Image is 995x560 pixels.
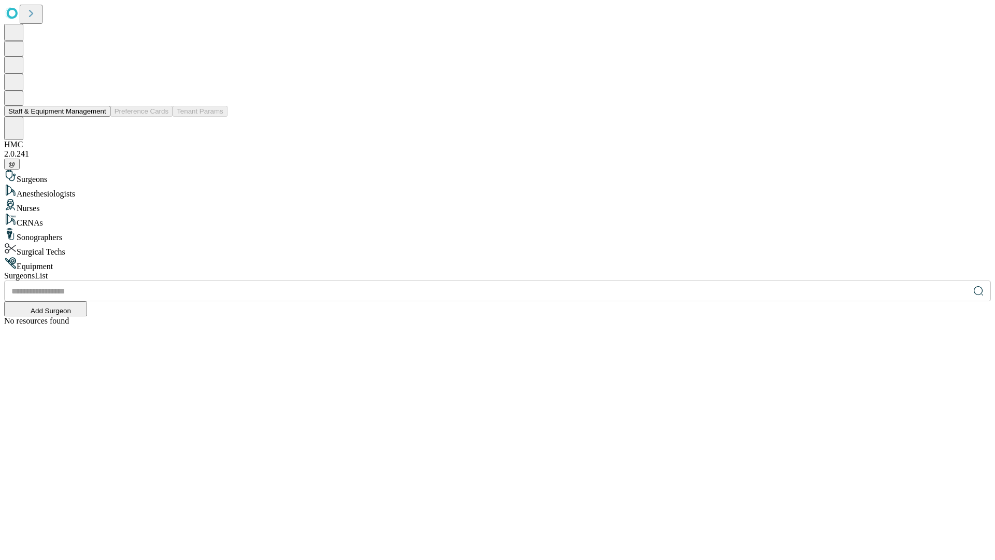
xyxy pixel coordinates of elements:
[4,140,991,149] div: HMC
[4,301,87,316] button: Add Surgeon
[110,106,173,117] button: Preference Cards
[4,213,991,228] div: CRNAs
[4,242,991,257] div: Surgical Techs
[8,160,16,168] span: @
[4,184,991,199] div: Anesthesiologists
[4,106,110,117] button: Staff & Equipment Management
[4,149,991,159] div: 2.0.241
[4,257,991,271] div: Equipment
[173,106,228,117] button: Tenant Params
[4,316,991,326] div: No resources found
[4,170,991,184] div: Surgeons
[4,271,991,281] div: Surgeons List
[4,199,991,213] div: Nurses
[4,159,20,170] button: @
[31,307,71,315] span: Add Surgeon
[4,228,991,242] div: Sonographers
